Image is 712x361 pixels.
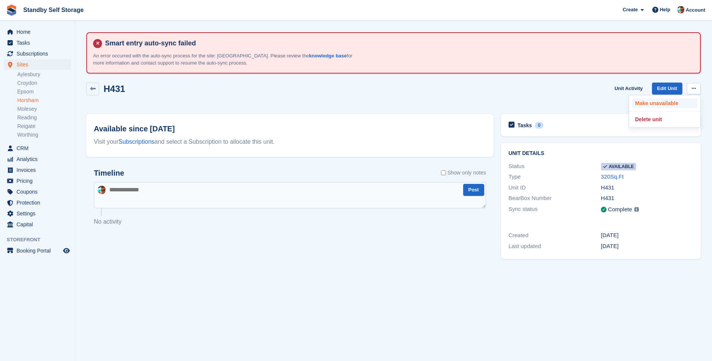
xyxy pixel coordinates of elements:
[17,219,62,230] span: Capital
[601,184,693,192] div: H431
[660,6,670,14] span: Help
[632,114,697,124] a: Delete unit
[17,165,62,175] span: Invoices
[4,197,71,208] a: menu
[94,123,486,134] h2: Available since [DATE]
[102,39,694,48] h4: Smart entry auto-sync failed
[17,197,62,208] span: Protection
[4,165,71,175] a: menu
[4,154,71,164] a: menu
[17,97,71,104] a: Horsham
[17,245,62,256] span: Booking Portal
[4,176,71,186] a: menu
[535,122,543,129] div: 0
[4,48,71,59] a: menu
[509,242,601,251] div: Last updated
[463,184,484,196] button: Post
[17,123,71,130] a: Reigate
[104,84,125,94] h2: H431
[62,246,71,255] a: Preview store
[17,71,71,78] a: Aylesbury
[94,217,486,226] p: No activity
[17,143,62,153] span: CRM
[4,245,71,256] a: menu
[652,83,682,95] a: Edit Unit
[441,169,446,177] input: Show only notes
[17,105,71,113] a: Molesey
[632,98,697,108] a: Make unavailable
[509,194,601,203] div: BearBox Number
[4,59,71,70] a: menu
[4,27,71,37] a: menu
[634,207,639,212] img: icon-info-grey-7440780725fd019a000dd9b08b2336e03edf1995a4989e88bcd33f0948082b44.svg
[17,27,62,37] span: Home
[518,122,532,129] h2: Tasks
[17,80,71,87] a: Croydon
[17,114,71,121] a: Reading
[4,187,71,197] a: menu
[7,236,75,244] span: Storefront
[17,208,62,219] span: Settings
[509,150,693,156] h2: Unit details
[509,162,601,171] div: Status
[4,208,71,219] a: menu
[17,154,62,164] span: Analytics
[94,169,124,177] h2: Timeline
[509,205,601,214] div: Sync status
[677,6,685,14] img: Michael Walker
[509,173,601,181] div: Type
[601,194,693,203] div: H431
[17,88,71,95] a: Epsom
[17,38,62,48] span: Tasks
[601,242,693,251] div: [DATE]
[309,53,346,59] a: knowledge base
[601,163,636,170] span: Available
[17,176,62,186] span: Pricing
[6,5,17,16] img: stora-icon-8386f47178a22dfd0bd8f6a31ec36ba5ce8667c1dd55bd0f319d3a0aa187defe.svg
[17,59,62,70] span: Sites
[20,4,87,16] a: Standby Self Storage
[4,38,71,48] a: menu
[119,138,155,145] a: Subscriptions
[608,205,632,214] div: Complete
[94,137,486,146] div: Visit your and select a Subscription to allocate this unit.
[611,83,646,95] a: Unit Activity
[17,131,71,138] a: Worthing
[4,219,71,230] a: menu
[623,6,638,14] span: Create
[601,231,693,240] div: [DATE]
[4,143,71,153] a: menu
[441,169,486,177] label: Show only notes
[17,48,62,59] span: Subscriptions
[601,173,624,180] a: 320Sq.Ft
[686,6,705,14] span: Account
[17,187,62,197] span: Coupons
[93,52,356,67] p: An error occurred with the auto-sync process for the site: [GEOGRAPHIC_DATA]. Please review the f...
[509,184,601,192] div: Unit ID
[509,231,601,240] div: Created
[98,186,106,194] img: Michael Walker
